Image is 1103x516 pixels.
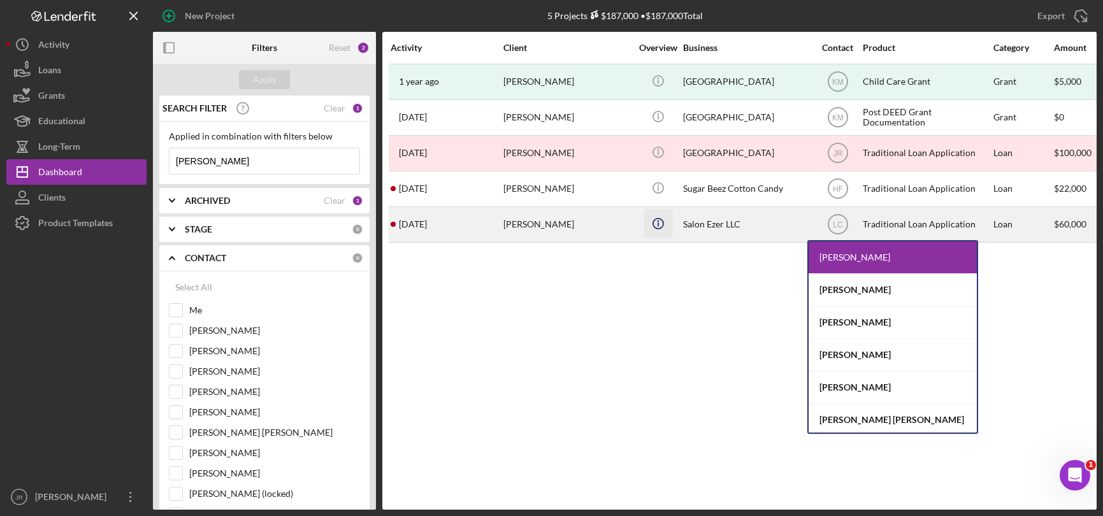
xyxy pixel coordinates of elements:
div: 1 [352,195,363,206]
b: SEARCH FILTER [162,103,227,113]
button: New Project [153,3,247,29]
button: Product Templates [6,210,147,236]
b: ARCHIVED [185,196,230,206]
div: Grant [993,101,1053,134]
div: Overview [634,43,682,53]
button: Activity [6,32,147,57]
div: [PERSON_NAME] [809,274,977,306]
div: Loan [993,136,1053,170]
div: New Project [185,3,234,29]
button: Export [1025,3,1097,29]
div: Applied in combination with filters below [169,131,360,141]
div: 0 [352,224,363,235]
button: Long-Term [6,134,147,159]
div: Sugar Beez Cotton Candy [683,172,811,206]
div: [PERSON_NAME] [503,101,631,134]
label: Me [189,304,360,317]
button: Educational [6,108,147,134]
span: $0 [1054,111,1064,122]
div: [PERSON_NAME] [809,241,977,274]
div: Clear [324,103,345,113]
div: [PERSON_NAME] [809,339,977,371]
button: Grants [6,83,147,108]
div: Grants [38,83,65,111]
div: 5 Projects • $187,000 Total [547,10,703,21]
div: [PERSON_NAME] [32,484,115,513]
div: $100,000 [1054,136,1102,170]
div: 1 [352,103,363,114]
label: [PERSON_NAME] [189,324,360,337]
button: Apply [239,70,290,89]
button: Loans [6,57,147,83]
div: Apply [253,70,277,89]
div: Traditional Loan Application [863,172,990,206]
div: Traditional Loan Application [863,136,990,170]
div: Educational [38,108,85,137]
div: [PERSON_NAME] [809,306,977,339]
div: Activity [38,32,69,61]
div: [PERSON_NAME] [PERSON_NAME] [809,404,977,436]
b: CONTACT [185,253,226,263]
div: Child Care Grant [863,65,990,99]
div: Post DEED Grant Documentation [863,101,990,134]
label: [PERSON_NAME] [189,447,360,459]
label: [PERSON_NAME] [189,467,360,480]
div: Export [1037,3,1065,29]
button: Clients [6,185,147,210]
div: Dashboard [38,159,82,188]
div: Loan [993,172,1053,206]
time: 2025-09-04 22:10 [399,219,427,229]
div: $187,000 [588,10,638,21]
div: [GEOGRAPHIC_DATA] [683,136,811,170]
time: 2025-04-07 01:53 [399,148,427,158]
label: [PERSON_NAME] [189,345,360,357]
label: [PERSON_NAME] [189,365,360,378]
text: KM [832,78,844,87]
text: LC [833,220,843,229]
div: [PERSON_NAME] [809,371,977,404]
iframe: Intercom live chat [1060,460,1090,491]
div: Loan [993,208,1053,241]
text: JR [15,494,23,501]
div: Grant [993,65,1053,99]
div: Salon Ezer LLC [683,208,811,241]
div: Product [863,43,990,53]
div: Long-Term [38,134,80,162]
div: Activity [391,43,502,53]
div: [PERSON_NAME] [503,136,631,170]
time: 2025-09-05 21:31 [399,183,427,194]
b: Filters [252,43,277,53]
div: [GEOGRAPHIC_DATA] [683,101,811,134]
div: Client [503,43,631,53]
label: [PERSON_NAME] [189,385,360,398]
div: $5,000 [1054,65,1102,99]
div: [GEOGRAPHIC_DATA] [683,65,811,99]
span: $60,000 [1054,219,1086,229]
button: Dashboard [6,159,147,185]
span: 1 [1086,460,1096,470]
div: [PERSON_NAME] [503,208,631,241]
div: Product Templates [38,210,113,239]
div: Clear [324,196,345,206]
text: JR [833,149,842,158]
div: Select All [175,275,212,300]
button: JR[PERSON_NAME] [6,484,147,510]
div: Amount [1054,43,1102,53]
div: Business [683,43,811,53]
time: 2024-07-24 12:15 [399,76,439,87]
div: 0 [352,252,363,264]
b: STAGE [185,224,212,234]
div: Clients [38,185,66,213]
label: [PERSON_NAME] (locked) [189,487,360,500]
label: [PERSON_NAME] [PERSON_NAME] [189,426,360,439]
div: Reset [329,43,350,53]
text: KM [832,113,844,122]
div: Loans [38,57,61,86]
div: 2 [357,41,370,54]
